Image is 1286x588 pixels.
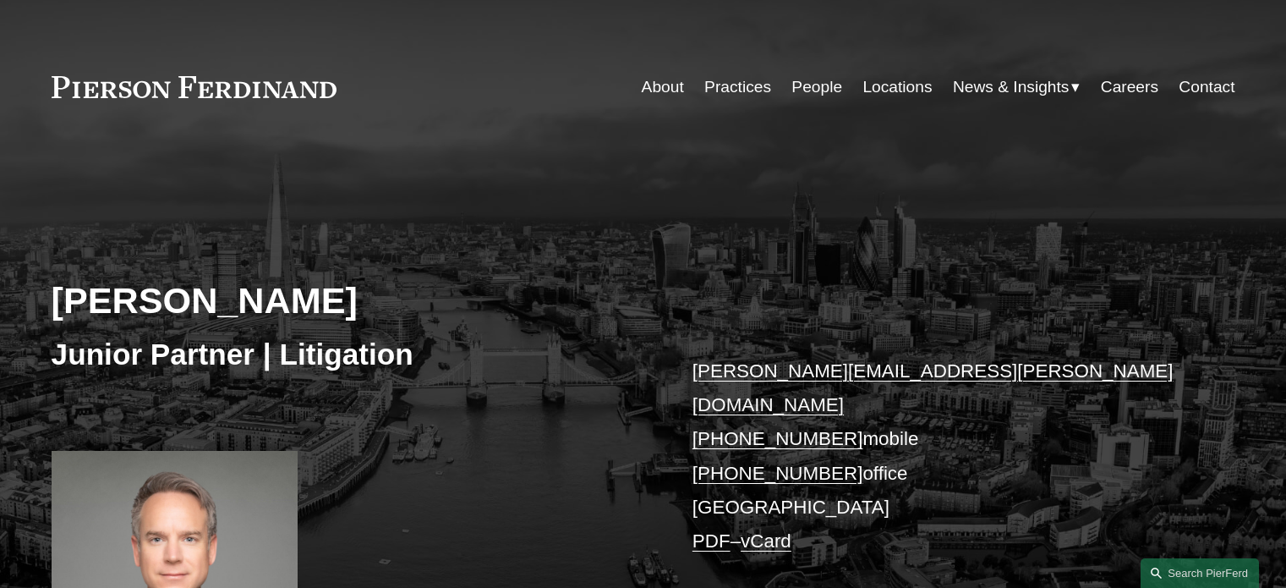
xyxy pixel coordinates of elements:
h2: [PERSON_NAME] [52,278,643,322]
a: PDF [692,530,731,552]
p: mobile office [GEOGRAPHIC_DATA] – [692,354,1185,559]
a: About [642,71,684,103]
a: People [791,71,842,103]
a: Careers [1101,71,1158,103]
a: [PHONE_NUMBER] [692,463,863,484]
a: Contact [1179,71,1234,103]
a: Locations [862,71,932,103]
a: Search this site [1141,558,1259,588]
a: vCard [741,530,791,552]
h3: Junior Partner | Litigation [52,336,643,373]
a: folder dropdown [953,71,1081,103]
a: [PERSON_NAME][EMAIL_ADDRESS][PERSON_NAME][DOMAIN_NAME] [692,360,1174,415]
span: News & Insights [953,73,1070,102]
a: Practices [704,71,771,103]
a: [PHONE_NUMBER] [692,428,863,449]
